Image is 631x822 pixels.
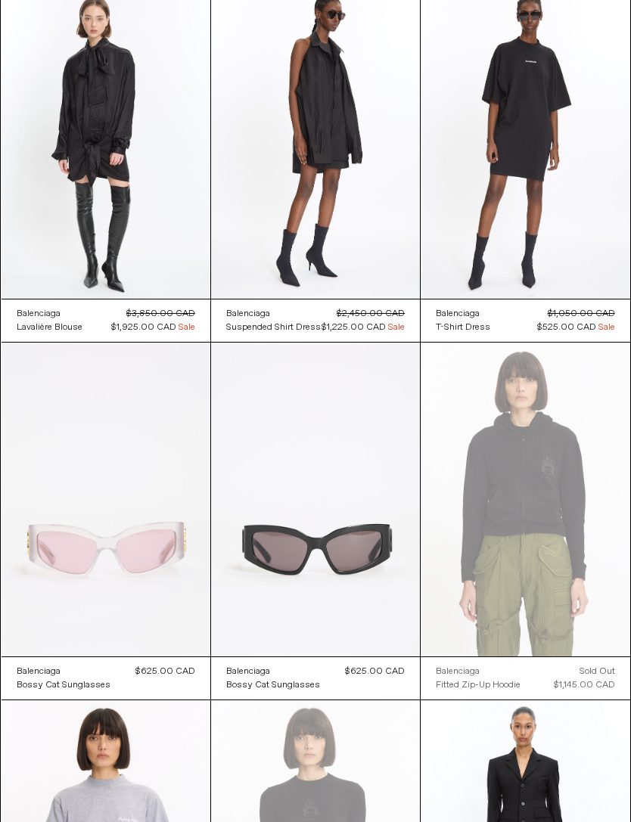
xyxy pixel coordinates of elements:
[126,308,195,320] s: $3,850.00 CAD
[226,665,320,678] a: Balenciaga
[17,665,61,678] div: Balenciaga
[111,321,176,333] span: $1,925.00 CAD
[537,321,596,333] span: $525.00 CAD
[17,308,61,321] div: Balenciaga
[436,678,521,692] a: Fitted Zip-Up Hoodie
[226,307,321,321] a: Balenciaga
[421,343,629,656] img: Balenciaga Fitted Zip Up Hoodie
[226,321,321,334] a: Suspended Shirt Dress
[226,665,270,678] div: Balenciaga
[17,679,110,692] div: Bossy Cat Sunglasses
[135,665,195,678] span: $625.00 CAD
[598,321,615,334] span: Sale
[436,679,521,692] div: Fitted Zip-Up Hoodie
[2,343,210,656] img: Balenciaga Bossy Cat
[436,321,490,334] a: T-Shirt Dress
[211,343,420,656] img: Balenciaga Bossy Cat
[436,307,490,321] a: Balenciaga
[17,665,110,678] a: Balenciaga
[17,321,82,334] a: Lavalière Blouse
[436,665,480,678] div: Balenciaga
[226,308,270,321] div: Balenciaga
[337,308,405,320] s: $2,450.00 CAD
[554,679,615,691] span: $1,145.00 CAD
[436,308,480,321] div: Balenciaga
[17,307,82,321] a: Balenciaga
[226,678,320,692] a: Bossy Cat Sunglasses
[226,679,320,692] div: Bossy Cat Sunglasses
[179,321,195,334] span: Sale
[345,665,405,678] span: $625.00 CAD
[580,665,615,678] div: Sold out
[17,678,110,692] a: Bossy Cat Sunglasses
[388,321,405,334] span: Sale
[436,665,521,678] a: Balenciaga
[322,321,386,333] span: $1,225.00 CAD
[548,308,615,320] s: $1,050.00 CAD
